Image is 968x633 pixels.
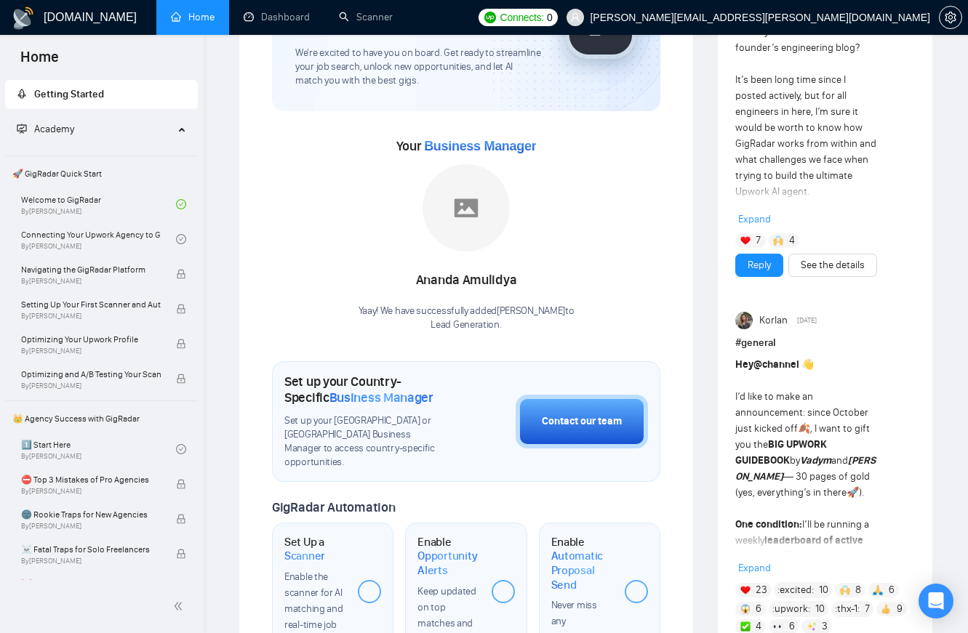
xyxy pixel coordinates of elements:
[339,11,393,23] a: searchScanner
[570,12,580,23] span: user
[889,583,895,597] span: 6
[21,332,161,347] span: Optimizing Your Upwork Profile
[21,577,161,592] span: ❌ How to get banned on Upwork
[542,414,622,430] div: Contact our team
[176,269,186,279] span: lock
[735,312,753,329] img: Korlan
[819,583,828,597] span: 10
[735,358,799,371] strong: Hey
[551,549,613,592] span: Automatic Proposal Send
[284,374,443,406] h1: Set up your Country-Specific
[21,297,161,312] span: Setting Up Your First Scanner and Auto-Bidder
[7,159,196,188] span: 🚀 GigRadar Quick Start
[865,602,870,616] span: 7
[881,604,891,614] img: 👍
[773,235,783,246] img: 🙌
[740,621,751,632] img: ✅
[740,235,751,246] img: ❤️
[759,313,788,328] span: Korlan
[738,213,771,225] span: Expand
[21,277,161,286] span: By [PERSON_NAME]
[847,486,859,499] span: 🚀
[176,304,186,314] span: lock
[171,11,215,23] a: homeHome
[359,305,575,332] div: Yaay! We have successfully added [PERSON_NAME] to
[735,518,802,531] strong: One condition:
[798,422,810,435] span: 🍂
[21,557,161,565] span: By [PERSON_NAME]
[547,9,553,25] span: 0
[359,318,575,332] p: Lead Generation .
[735,254,783,277] button: Reply
[919,584,953,618] div: Open Intercom Messenger
[772,601,810,617] span: :upwork:
[735,534,863,563] strong: leaderboard of active members
[21,472,161,487] span: ⛔ Top 3 Mistakes of Pro Agencies
[777,582,814,598] span: :excited:
[801,257,865,273] a: See the details
[176,549,186,559] span: lock
[815,602,825,616] span: 10
[835,601,860,617] span: :thx-1:
[21,487,161,496] span: By [PERSON_NAME]
[940,12,961,23] span: setting
[423,164,510,251] img: placeholder.png
[788,254,877,277] button: See the details
[21,262,161,277] span: Navigating the GigRadar Platform
[17,124,27,134] span: fund-projection-screen
[740,585,751,595] img: ❤️
[735,357,879,629] div: I’d like to make an announcement: since October just kicked off , I want to gift you the by and —...
[21,347,161,355] span: By [PERSON_NAME]
[797,314,817,327] span: [DATE]
[781,550,793,563] span: 🏆
[939,12,962,23] a: setting
[21,188,176,220] a: Welcome to GigRadarBy[PERSON_NAME]
[773,621,783,632] img: 👀
[284,535,346,563] h1: Set Up a
[897,602,903,616] span: 9
[272,499,395,515] span: GigRadar Automation
[295,47,541,88] span: We're excited to have you on board. Get ready to streamline your job search, unlock new opportuni...
[176,479,186,489] span: lock
[244,11,310,23] a: dashboardDashboard
[417,549,479,577] span: Opportunity Alerts
[21,507,161,522] span: 🌚 Rookie Traps for New Agencies
[9,47,71,77] span: Home
[176,374,186,384] span: lock
[840,585,850,595] img: 🙌
[17,123,74,135] span: Academy
[873,585,883,595] img: 🙏
[176,339,186,349] span: lock
[176,199,186,209] span: check-circle
[735,335,915,351] h1: # general
[740,604,751,614] img: 😱
[551,535,613,592] h1: Enable
[756,583,767,597] span: 23
[21,382,161,390] span: By [PERSON_NAME]
[284,549,325,563] span: Scanner
[756,233,761,248] span: 7
[176,234,186,244] span: check-circle
[807,621,817,632] img: ✨
[855,583,861,597] span: 8
[939,6,962,29] button: setting
[516,395,648,448] button: Contact our team
[173,599,188,613] span: double-left
[21,542,161,557] span: ☠️ Fatal Traps for Solo Freelancers
[176,444,186,454] span: check-circle
[753,358,799,371] span: @channel
[21,312,161,320] span: By [PERSON_NAME]
[17,89,27,99] span: rocket
[34,88,104,100] span: Getting Started
[176,514,186,524] span: lock
[735,438,827,467] strong: BIG UPWORK GUIDEBOOK
[329,390,433,406] span: Business Manager
[500,9,544,25] span: Connects:
[801,358,814,371] span: 👋
[484,12,496,23] img: upwork-logo.png
[21,522,161,531] span: By [PERSON_NAME]
[738,562,771,574] span: Expand
[284,414,443,469] span: Set up your [GEOGRAPHIC_DATA] or [GEOGRAPHIC_DATA] Business Manager to access country-specific op...
[396,138,537,154] span: Your
[424,139,536,153] span: Business Manager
